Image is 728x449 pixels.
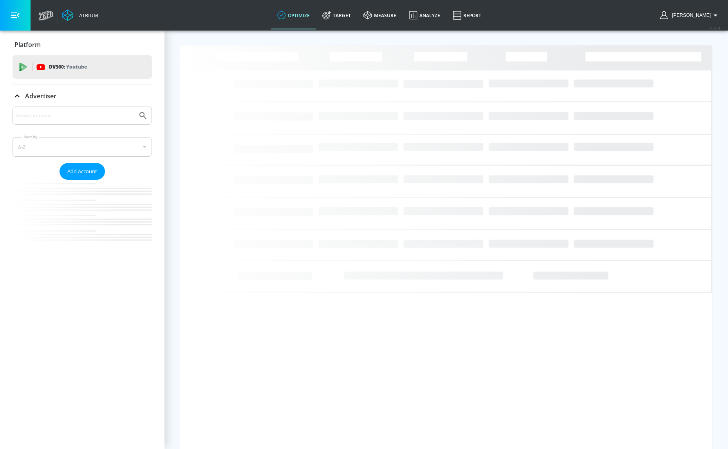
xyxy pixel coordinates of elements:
[13,34,152,56] div: Platform
[403,1,446,29] a: Analyze
[13,180,152,256] nav: list of Advertiser
[60,163,105,180] button: Add Account
[446,1,488,29] a: Report
[14,40,41,49] p: Platform
[357,1,403,29] a: measure
[709,26,720,30] span: v 4.25.4
[13,137,152,157] div: A-Z
[660,11,720,20] button: [PERSON_NAME]
[13,107,152,256] div: Advertiser
[669,13,711,18] span: login as: justin.nim@zefr.com
[66,63,87,71] p: Youtube
[22,134,39,139] label: Sort By
[49,63,87,71] p: DV360:
[316,1,357,29] a: Target
[271,1,316,29] a: optimize
[13,85,152,107] div: Advertiser
[76,12,98,19] div: Atrium
[16,110,134,121] input: Search by name
[25,92,56,100] p: Advertiser
[13,55,152,79] div: DV360: Youtube
[62,9,98,21] a: Atrium
[67,167,97,176] span: Add Account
